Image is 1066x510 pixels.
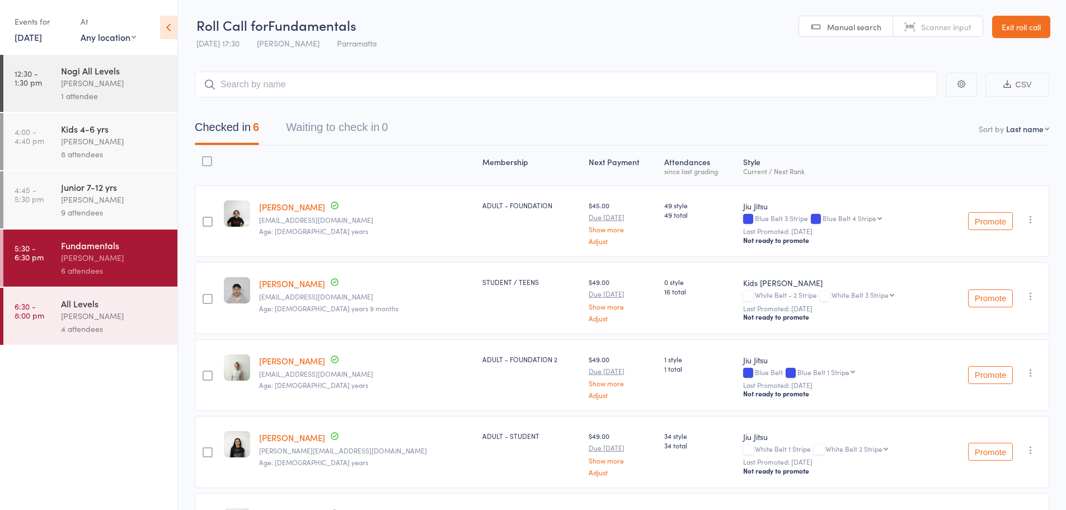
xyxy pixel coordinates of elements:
a: 5:30 -6:30 pmFundamentals[PERSON_NAME]6 attendees [3,230,177,287]
div: Jiu Jitsu [743,200,936,212]
div: Last name [1006,123,1044,134]
a: Adjust [589,469,655,476]
a: [PERSON_NAME] [259,278,325,289]
a: [PERSON_NAME] [259,201,325,213]
a: 4:45 -5:30 pmJunior 7-12 yrs[PERSON_NAME]9 attendees [3,171,177,228]
div: [PERSON_NAME] [61,251,168,264]
span: Age: [DEMOGRAPHIC_DATA] years 9 months [259,303,398,313]
time: 4:00 - 4:40 pm [15,127,44,145]
div: ADULT - FOUNDATION 2 [482,354,579,364]
div: White Belt 3 Stripe [832,291,889,298]
time: 12:30 - 1:30 pm [15,69,42,87]
small: Last Promoted: [DATE] [743,381,936,389]
div: STUDENT / TEENS [482,277,579,287]
div: Not ready to promote [743,236,936,245]
div: White Belt 1 Stripe [743,445,936,455]
a: 6:30 -8:00 pmAll Levels[PERSON_NAME]4 attendees [3,288,177,345]
div: since last grading [664,167,734,175]
button: Checked in6 [195,115,259,145]
div: $49.00 [589,431,655,475]
a: Show more [589,303,655,310]
div: Next Payment [584,151,660,180]
a: Adjust [589,237,655,245]
button: Promote [968,366,1013,384]
div: Not ready to promote [743,312,936,321]
small: monica.manas2@gmail.com [259,447,473,455]
a: Adjust [589,391,655,399]
span: [DATE] 17:30 [196,38,240,49]
span: 34 total [664,441,734,450]
div: [PERSON_NAME] [61,193,168,206]
span: Roll Call for [196,16,268,34]
div: [PERSON_NAME] [61,77,168,90]
small: enyamc@icloud.com [259,370,473,378]
a: Show more [589,457,655,464]
small: jlh1905@gmail.com [259,216,473,224]
img: image1716539545.png [224,200,250,227]
a: 4:00 -4:40 pmKids 4-6 yrs[PERSON_NAME]8 attendees [3,113,177,170]
span: Fundamentals [268,16,356,34]
div: ADULT - STUDENT [482,431,579,441]
div: Style [739,151,941,180]
img: image1725068002.png [224,354,250,381]
small: Due [DATE] [589,213,655,221]
div: Blue Belt 4 Stripe [823,214,876,222]
small: jaehwan0852@gmail.com [259,293,473,301]
div: 1 attendee [61,90,168,102]
div: Jiu Jitsu [743,431,936,442]
a: [PERSON_NAME] [259,432,325,443]
div: 6 attendees [61,264,168,277]
div: All Levels [61,297,168,310]
div: 6 [253,121,259,133]
input: Search by name [195,72,937,97]
div: $49.00 [589,277,655,321]
div: $45.00 [589,200,655,245]
div: Not ready to promote [743,389,936,398]
div: $49.00 [589,354,655,399]
div: 4 attendees [61,322,168,335]
div: Current / Next Rank [743,167,936,175]
div: At [81,12,136,31]
time: 5:30 - 6:30 pm [15,244,44,261]
small: Due [DATE] [589,290,655,298]
a: Adjust [589,315,655,322]
label: Sort by [979,123,1004,134]
span: 1 total [664,364,734,373]
span: 0 style [664,277,734,287]
div: [PERSON_NAME] [61,135,168,148]
div: Fundamentals [61,239,168,251]
span: Manual search [827,21,881,32]
span: 49 total [664,210,734,219]
div: 0 [382,121,388,133]
div: Atten­dances [660,151,739,180]
div: Blue Belt 1 Stripe [797,368,849,376]
div: ADULT - FOUNDATION [482,200,579,210]
button: Promote [968,212,1013,230]
span: 49 style [664,200,734,210]
div: Blue Belt [743,368,936,378]
div: Any location [81,31,136,43]
small: Last Promoted: [DATE] [743,305,936,312]
span: Age: [DEMOGRAPHIC_DATA] years [259,457,368,467]
div: Blue Belt 3 Stripe [743,214,936,224]
div: 9 attendees [61,206,168,219]
small: Last Promoted: [DATE] [743,227,936,235]
span: Scanner input [921,21,971,32]
small: Due [DATE] [589,367,655,375]
div: White Belt - 2 Stripe [743,291,936,301]
div: Membership [478,151,584,180]
img: image1751876373.png [224,277,250,303]
time: 4:45 - 5:30 pm [15,185,44,203]
div: White Belt 2 Stripe [825,445,882,452]
button: Promote [968,289,1013,307]
div: Nogi All Levels [61,64,168,77]
a: Show more [589,226,655,233]
span: Age: [DEMOGRAPHIC_DATA] years [259,380,368,390]
span: 34 style [664,431,734,441]
a: [DATE] [15,31,42,43]
a: [PERSON_NAME] [259,355,325,367]
a: Show more [589,380,655,387]
div: [PERSON_NAME] [61,310,168,322]
span: Age: [DEMOGRAPHIC_DATA] years [259,226,368,236]
span: Parramatta [337,38,377,49]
